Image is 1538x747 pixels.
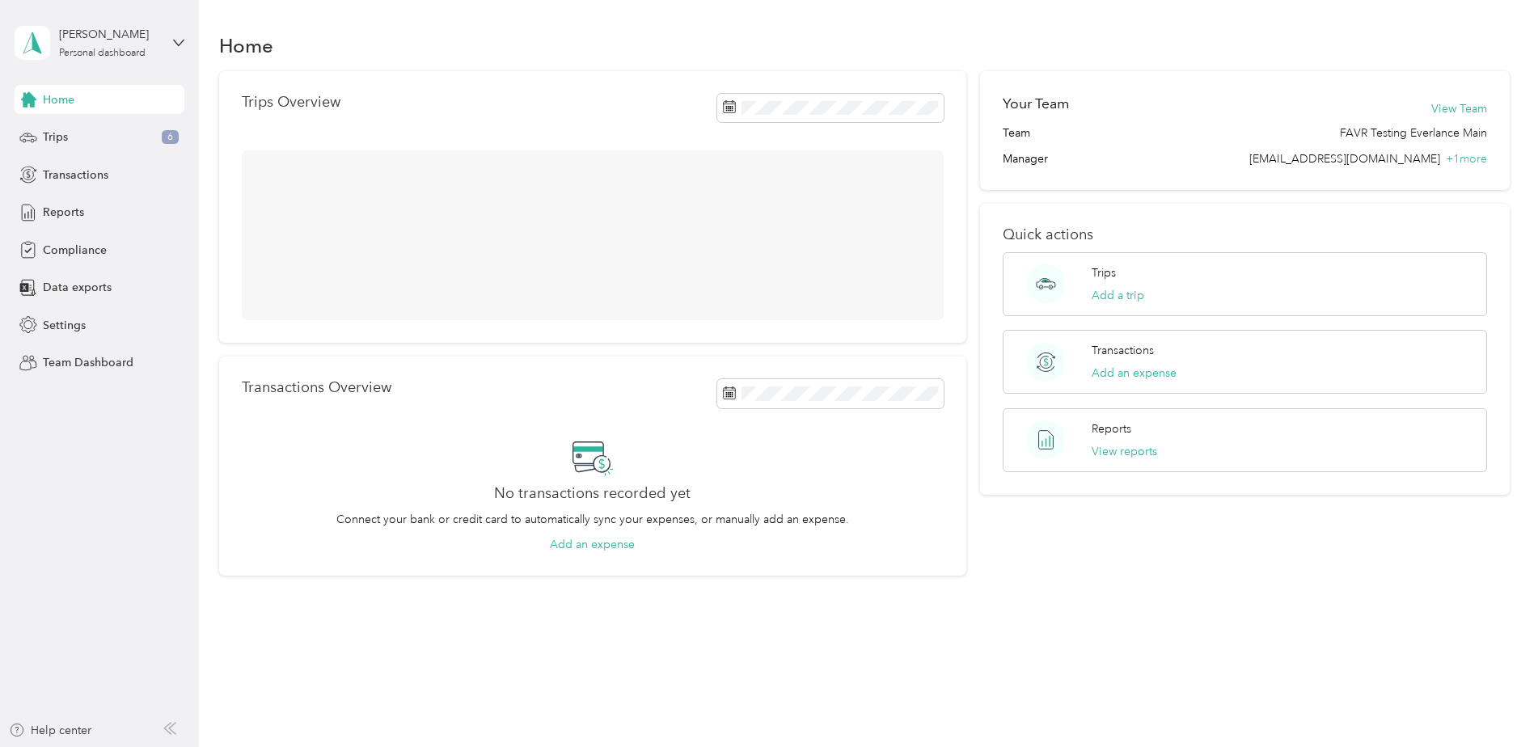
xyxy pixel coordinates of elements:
span: Team Dashboard [43,354,133,371]
span: Manager [1003,150,1048,167]
span: Reports [43,204,84,221]
button: View Team [1431,100,1487,117]
button: Add an expense [550,536,635,553]
p: Reports [1092,420,1131,437]
span: Data exports [43,279,112,296]
span: Home [43,91,74,108]
h2: No transactions recorded yet [494,485,691,502]
span: Team [1003,124,1030,141]
div: [PERSON_NAME] [59,26,160,43]
div: Personal dashboard [59,49,146,58]
p: Transactions Overview [242,379,391,396]
span: Compliance [43,242,107,259]
span: 6 [162,130,179,145]
span: + 1 more [1446,152,1487,166]
button: Add a trip [1092,287,1144,304]
p: Connect your bank or credit card to automatically sync your expenses, or manually add an expense. [336,511,849,528]
span: Transactions [43,167,108,184]
p: Quick actions [1003,226,1487,243]
p: Trips Overview [242,94,340,111]
span: Trips [43,129,68,146]
h1: Home [219,37,273,54]
button: View reports [1092,443,1157,460]
p: Trips [1092,264,1116,281]
span: FAVR Testing Everlance Main [1340,124,1487,141]
button: Add an expense [1092,365,1177,382]
span: Settings [43,317,86,334]
p: Transactions [1092,342,1154,359]
h2: Your Team [1003,94,1069,114]
span: [EMAIL_ADDRESS][DOMAIN_NAME] [1249,152,1440,166]
button: Help center [9,722,91,739]
iframe: Everlance-gr Chat Button Frame [1447,656,1538,747]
